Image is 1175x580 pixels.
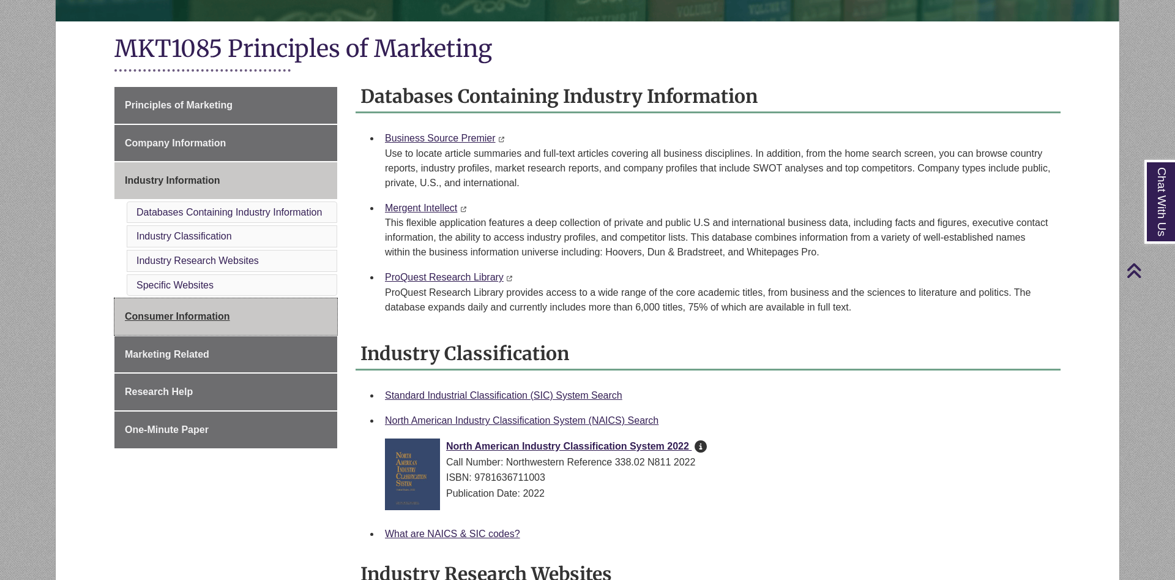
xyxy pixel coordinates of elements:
p: ProQuest Research Library provides access to a wide range of the core academic titles, from busin... [385,285,1051,315]
a: Back to Top [1126,262,1172,279]
a: Industry Classification [136,231,232,241]
a: Industry Research Websites [136,255,259,266]
a: Consumer Information [114,298,337,335]
h1: MKT1085 Principles of Marketing [114,34,1061,66]
span: Company Information [125,138,226,148]
i: This link opens in a new window [506,276,513,281]
a: Industry Information [114,162,337,199]
a: Specific Websites [136,280,214,290]
span: North American Industry Classification System 2022 [446,441,689,451]
h2: Databases Containing Industry Information [356,81,1061,113]
div: This flexible application features a deep collection of private and public U.S and international ... [385,216,1051,260]
div: ISBN: 9781636711003 [385,470,1051,486]
span: Industry Information [125,175,220,186]
a: ProQuest Research Library [385,272,504,282]
a: Databases Containing Industry Information [136,207,322,217]
a: Marketing Related [114,336,337,373]
div: Use to locate article summaries and full-text articles covering all business disciplines. In addi... [385,146,1051,190]
span: Consumer Information [125,311,230,322]
a: One-Minute Paper [114,412,337,448]
span: One-Minute Paper [125,424,209,435]
a: Mergent Intellect [385,203,457,213]
i: This link opens in a new window [460,206,467,212]
span: Principles of Marketing [125,100,233,110]
a: Principles of Marketing [114,87,337,124]
a: North American Industry Classification System (NAICS) Search [385,415,658,426]
span: Research Help [125,386,193,397]
div: Publication Date: 2022 [385,486,1051,502]
img: Cover Art [385,439,440,510]
a: Cover Art North American Industry Classification System 2022 [446,441,692,451]
a: What are NAICS & SIC codes? [385,529,520,539]
a: Business Source Premier [385,133,496,143]
i: This link opens in a new window [498,137,505,142]
div: Call Number: Northwestern Reference 338.02 N811 2022 [385,454,1051,470]
a: Research Help [114,374,337,410]
a: Company Information [114,125,337,162]
div: Guide Page Menu [114,87,337,448]
span: Marketing Related [125,349,209,360]
a: Standard Industrial Classification (SIC) System Search [385,390,622,401]
h2: Industry Classification [356,338,1061,371]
